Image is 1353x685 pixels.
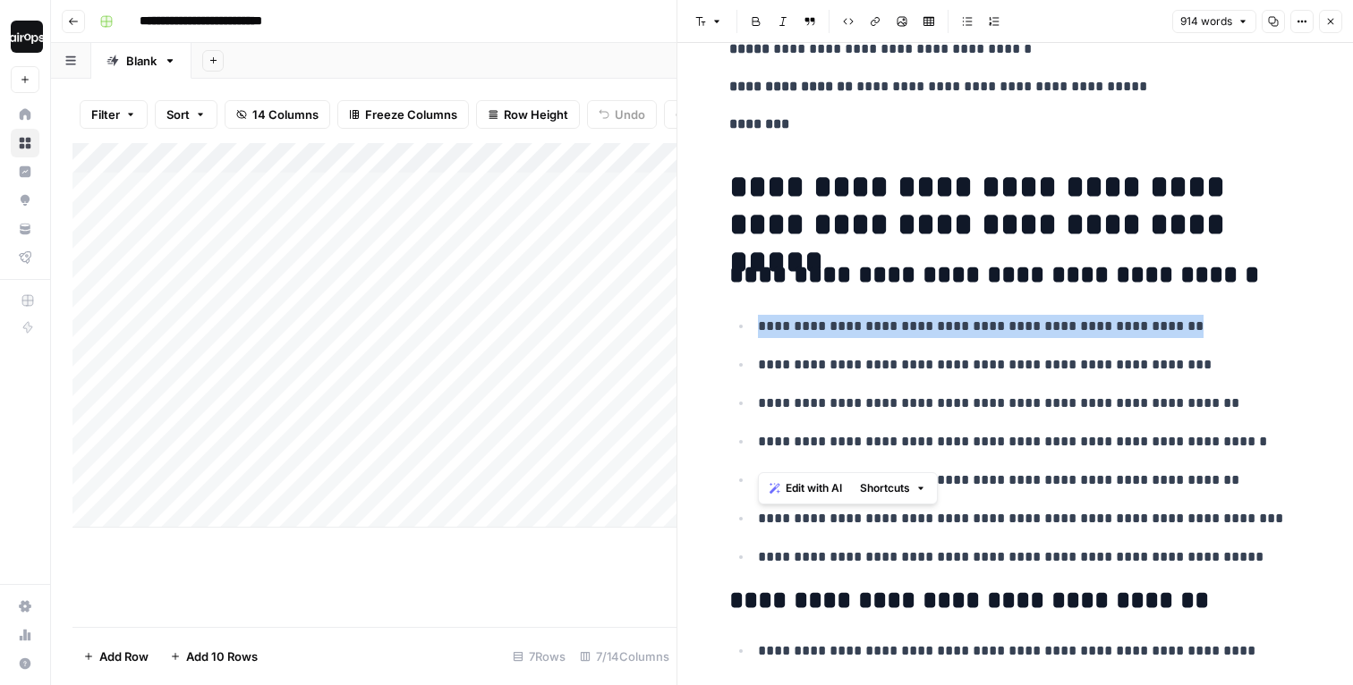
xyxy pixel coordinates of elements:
a: Opportunities [11,186,39,215]
div: 7 Rows [506,642,573,671]
button: 914 words [1172,10,1256,33]
a: Insights [11,157,39,186]
span: 914 words [1180,13,1232,30]
button: Add Row [72,642,159,671]
a: Settings [11,592,39,621]
a: Your Data [11,215,39,243]
button: Filter [80,100,148,129]
div: Blank [126,52,157,70]
span: Filter [91,106,120,123]
button: Row Height [476,100,580,129]
a: Home [11,100,39,129]
a: Blank [91,43,191,79]
span: Edit with AI [786,480,842,496]
button: Undo [587,100,657,129]
span: Add Row [99,647,149,665]
a: Flightpath [11,243,39,272]
img: Dille-Sandbox Logo [11,21,43,53]
span: Add 10 Rows [186,647,258,665]
div: 7/14 Columns [573,642,676,671]
button: Workspace: Dille-Sandbox [11,14,39,59]
button: Shortcuts [853,477,933,500]
span: Undo [615,106,645,123]
span: 14 Columns [252,106,319,123]
button: Freeze Columns [337,100,469,129]
button: Sort [155,100,217,129]
button: Add 10 Rows [159,642,268,671]
span: Row Height [504,106,568,123]
span: Sort [166,106,190,123]
button: Edit with AI [762,477,849,500]
button: Help + Support [11,649,39,678]
span: Freeze Columns [365,106,457,123]
span: Shortcuts [860,480,910,496]
a: Browse [11,129,39,157]
button: 14 Columns [225,100,330,129]
a: Usage [11,621,39,649]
